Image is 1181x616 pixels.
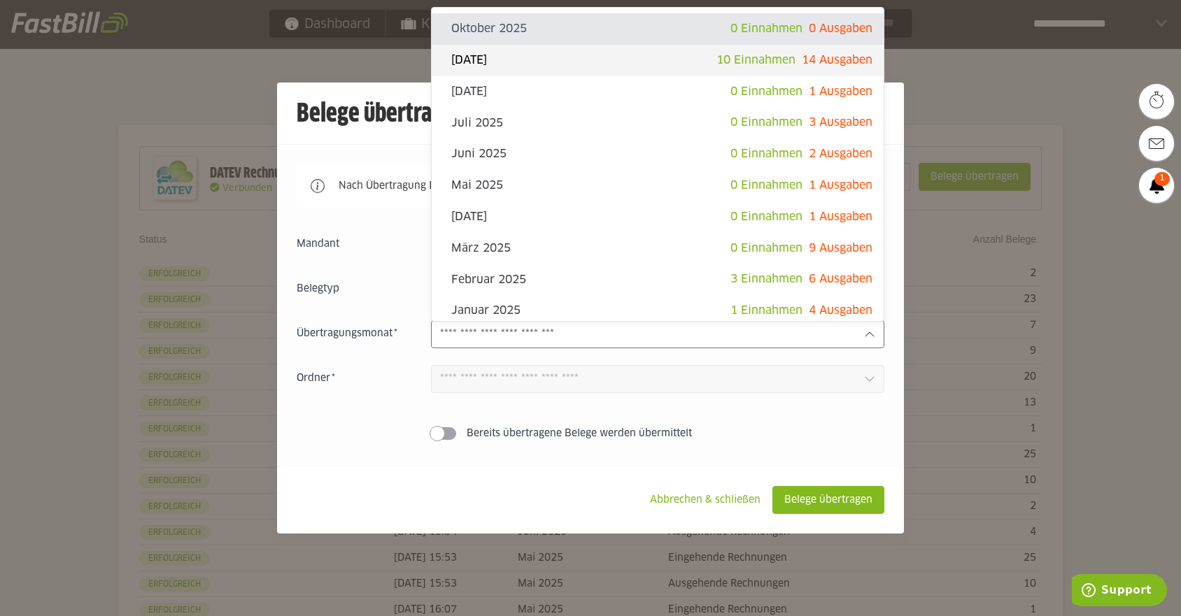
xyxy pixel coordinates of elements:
[638,486,772,514] sl-button: Abbrechen & schließen
[432,201,884,233] sl-option: [DATE]
[432,170,884,201] sl-option: Mai 2025
[809,273,872,285] span: 6 Ausgaben
[809,148,872,159] span: 2 Ausgaben
[730,273,802,285] span: 3 Einnahmen
[772,486,884,514] sl-button: Belege übertragen
[730,117,802,128] span: 0 Einnahmen
[1072,574,1167,609] iframe: Öffnet ein Widget, in dem Sie weitere Informationen finden
[802,55,872,66] span: 14 Ausgaben
[809,117,872,128] span: 3 Ausgaben
[809,23,872,34] span: 0 Ausgaben
[809,243,872,254] span: 9 Ausgaben
[432,138,884,170] sl-option: Juni 2025
[809,305,872,316] span: 4 Ausgaben
[716,55,795,66] span: 10 Einnahmen
[432,45,884,76] sl-option: [DATE]
[297,427,884,440] sl-switch: Bereits übertragene Belege werden übermittelt
[730,211,802,222] span: 0 Einnahmen
[809,180,872,191] span: 1 Ausgaben
[730,23,802,34] span: 0 Einnahmen
[730,180,802,191] span: 0 Einnahmen
[730,148,802,159] span: 0 Einnahmen
[432,13,884,45] sl-option: Oktober 2025
[432,233,884,264] sl-option: März 2025
[1154,172,1170,186] span: 1
[432,76,884,108] sl-option: [DATE]
[730,305,802,316] span: 1 Einnahmen
[730,86,802,97] span: 0 Einnahmen
[432,264,884,295] sl-option: Februar 2025
[809,86,872,97] span: 1 Ausgaben
[1139,168,1174,203] a: 1
[730,243,802,254] span: 0 Einnahmen
[432,107,884,138] sl-option: Juli 2025
[809,211,872,222] span: 1 Ausgaben
[432,295,884,327] sl-option: Januar 2025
